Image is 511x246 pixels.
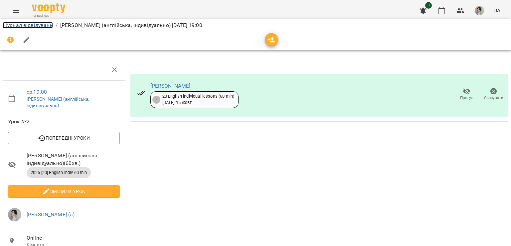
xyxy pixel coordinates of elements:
li: / [56,21,58,29]
button: Попередні уроки [8,132,120,144]
button: UA [491,4,503,17]
span: For Business [32,14,65,18]
img: 7bb04a996efd70e8edfe3a709af05c4b.jpg [475,6,484,15]
img: Voopty Logo [32,3,65,13]
span: 3 [425,2,432,9]
span: 2025 [20] English Indiv 60 min [27,170,91,176]
button: Menu [8,3,24,19]
nav: breadcrumb [3,21,508,29]
span: Змінити урок [13,187,114,195]
div: 20 English individual lessons (60 min) [DATE] - 15 жовт [162,93,235,106]
span: [PERSON_NAME] (англійська, індивідуально) ( 60 хв. ) [27,152,120,167]
a: [PERSON_NAME] [150,83,191,89]
span: UA [493,7,500,14]
button: Скасувати [480,85,507,104]
a: ср , 19:00 [27,89,47,95]
button: Змінити урок [8,185,120,197]
button: Прогул [453,85,480,104]
a: [PERSON_NAME] (англійська, індивідуально) [27,96,89,108]
span: Попередні уроки [13,134,114,142]
a: Журнал відвідувань [3,22,53,28]
span: Скасувати [484,95,503,101]
img: 7bb04a996efd70e8edfe3a709af05c4b.jpg [8,208,21,221]
span: Online [27,234,120,242]
span: Урок №2 [8,118,120,126]
p: [PERSON_NAME] (англійська, індивідуально) [DATE] 19:00 [60,21,202,29]
a: [PERSON_NAME] (а) [27,211,75,218]
div: 7 [152,96,160,104]
span: Прогул [460,95,473,101]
